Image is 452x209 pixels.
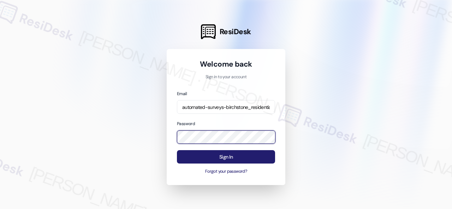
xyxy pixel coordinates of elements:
button: Sign In [177,150,275,164]
h1: Welcome back [177,59,275,69]
label: Password [177,121,195,127]
img: ResiDesk Logo [201,24,216,39]
span: ResiDesk [220,27,251,37]
button: Forgot your password? [177,168,275,175]
p: Sign in to your account [177,74,275,80]
input: name@example.com [177,100,275,114]
label: Email [177,91,187,97]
